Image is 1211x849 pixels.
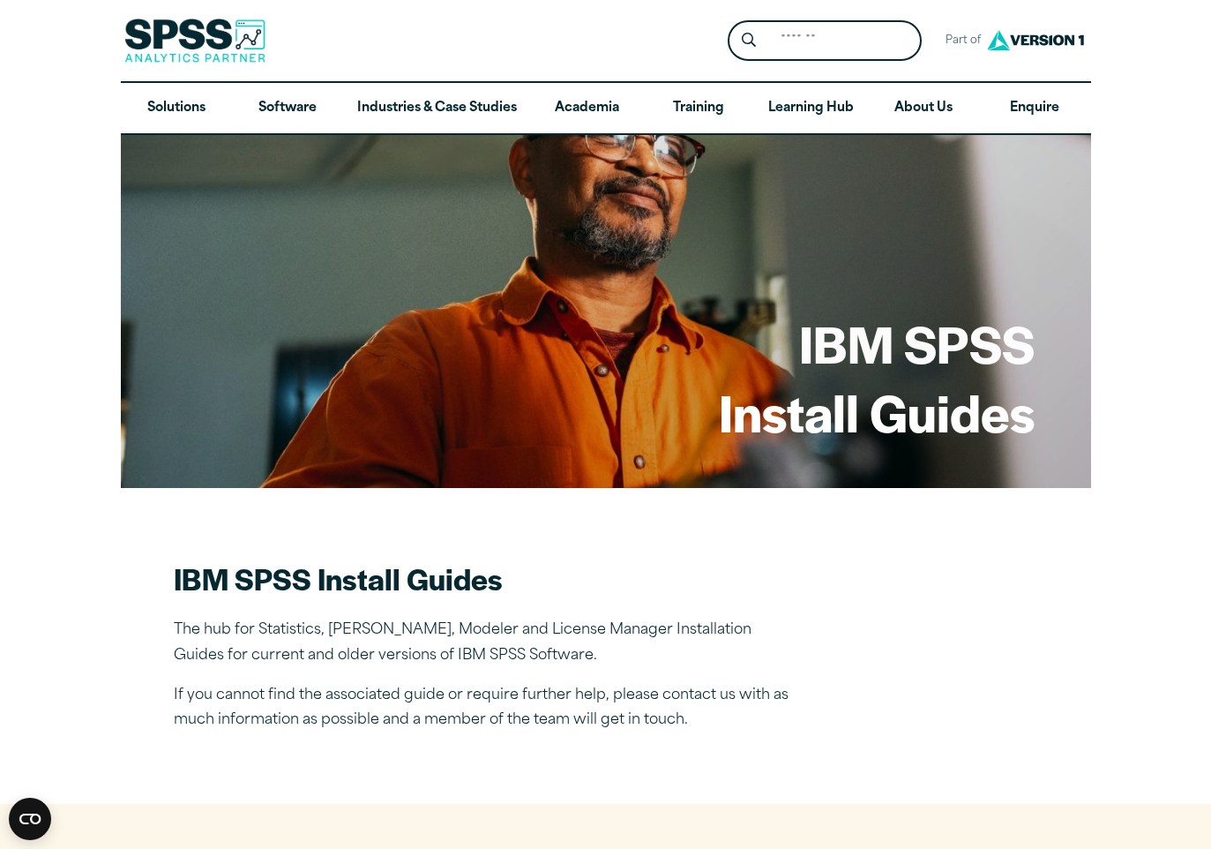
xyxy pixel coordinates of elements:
form: Site Header Search Form [728,20,922,62]
span: Part of [936,28,983,54]
a: Learning Hub [754,83,868,134]
a: Academia [531,83,642,134]
p: The hub for Statistics, [PERSON_NAME], Modeler and License Manager Installation Guides for curren... [174,618,791,669]
a: Solutions [121,83,232,134]
a: About Us [868,83,979,134]
svg: Search magnifying glass icon [742,33,756,48]
p: If you cannot find the associated guide or require further help, please contact us with as much i... [174,683,791,734]
nav: Desktop version of site main menu [121,83,1091,134]
a: Training [642,83,753,134]
a: Enquire [979,83,1090,134]
button: Search magnifying glass icon [732,25,765,57]
a: Industries & Case Studies [343,83,531,134]
button: Open CMP widget [9,798,51,840]
h1: IBM SPSS Install Guides [719,309,1035,446]
h2: IBM SPSS Install Guides [174,559,791,598]
img: SPSS Analytics Partner [124,19,265,63]
a: Software [232,83,343,134]
img: Version1 Logo [983,24,1088,56]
